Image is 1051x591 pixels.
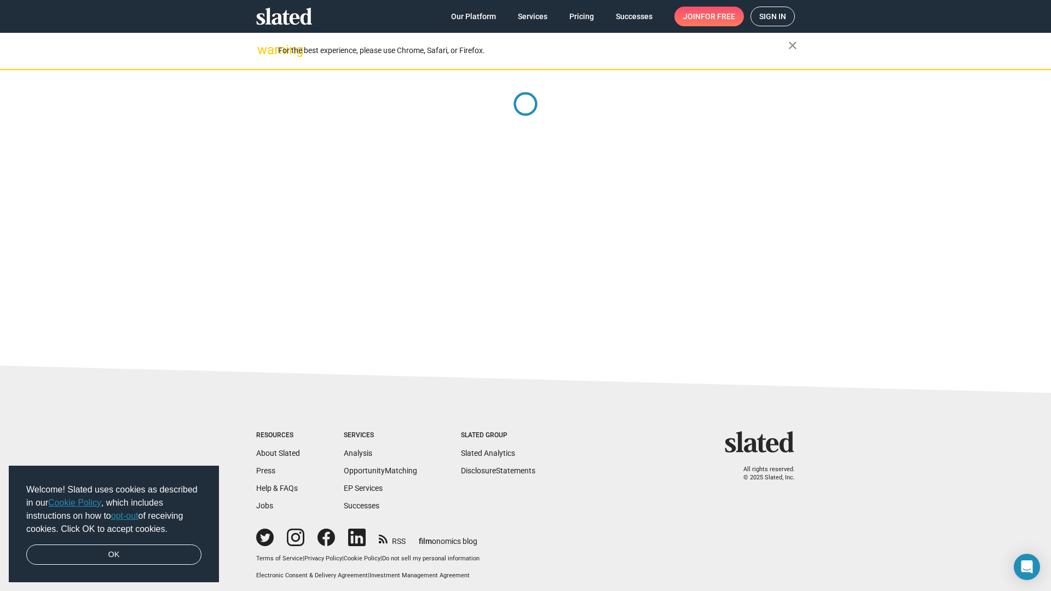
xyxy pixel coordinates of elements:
[461,466,535,475] a: DisclosureStatements
[442,7,505,26] a: Our Platform
[732,466,795,482] p: All rights reserved. © 2025 Slated, Inc.
[368,572,369,579] span: |
[304,555,342,562] a: Privacy Policy
[674,7,744,26] a: Joinfor free
[26,544,201,565] a: dismiss cookie message
[257,43,270,56] mat-icon: warning
[759,7,786,26] span: Sign in
[419,528,477,547] a: filmonomics blog
[382,555,480,563] button: Do not sell my personal information
[569,7,594,26] span: Pricing
[701,7,735,26] span: for free
[342,555,344,562] span: |
[419,537,432,546] span: film
[451,7,496,26] span: Our Platform
[278,43,788,58] div: For the best experience, please use Chrome, Safari, or Firefox.
[256,484,298,493] a: Help & FAQs
[256,466,275,475] a: Press
[344,501,379,510] a: Successes
[256,431,300,440] div: Resources
[607,7,661,26] a: Successes
[256,572,368,579] a: Electronic Consent & Delivery Agreement
[518,7,547,26] span: Services
[111,511,138,520] a: opt-out
[461,449,515,457] a: Slated Analytics
[683,7,735,26] span: Join
[344,466,417,475] a: OpportunityMatching
[344,431,417,440] div: Services
[461,431,535,440] div: Slated Group
[344,449,372,457] a: Analysis
[303,555,304,562] span: |
[9,466,219,583] div: cookieconsent
[369,572,470,579] a: Investment Management Agreement
[48,498,101,507] a: Cookie Policy
[26,483,201,536] span: Welcome! Slated uses cookies as described in our , which includes instructions on how to of recei...
[256,449,300,457] a: About Slated
[379,530,406,547] a: RSS
[509,7,556,26] a: Services
[380,555,382,562] span: |
[750,7,795,26] a: Sign in
[1014,554,1040,580] div: Open Intercom Messenger
[786,39,799,52] mat-icon: close
[616,7,652,26] span: Successes
[344,484,383,493] a: EP Services
[256,501,273,510] a: Jobs
[256,555,303,562] a: Terms of Service
[561,7,603,26] a: Pricing
[344,555,380,562] a: Cookie Policy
